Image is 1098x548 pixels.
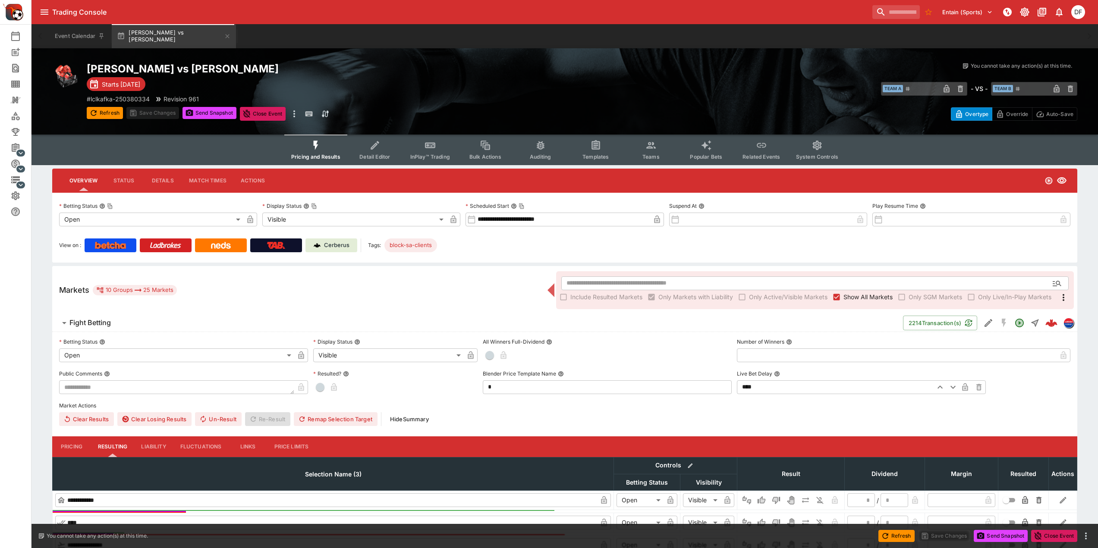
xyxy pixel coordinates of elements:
[313,370,341,377] p: Resulted?
[974,530,1028,542] button: Send Snapshot
[784,516,798,529] button: Void
[742,153,780,160] span: Related Events
[267,242,285,249] img: TabNZ
[262,202,302,210] p: Display Status
[314,242,321,249] img: Cerberus
[10,143,35,153] div: Management
[1045,176,1053,185] svg: Open
[368,238,381,252] label: Tags:
[182,170,233,191] button: Match Times
[134,436,173,457] button: Liability
[1045,317,1057,329] img: logo-cerberus--red.svg
[669,202,697,210] p: Suspend At
[683,516,720,529] div: Visible
[883,85,903,92] span: Team A
[769,493,783,507] button: Lose
[52,8,869,17] div: Trading Console
[690,153,722,160] span: Popular Bets
[52,314,903,332] button: Fight Betting
[1069,3,1088,22] button: David Foster
[37,4,52,20] button: open drawer
[291,153,340,160] span: Pricing and Results
[195,412,241,426] button: Un-Result
[99,339,105,345] button: Betting Status
[211,242,230,249] img: Neds
[1014,318,1025,328] svg: Open
[685,460,696,471] button: Bulk edit
[59,238,81,252] label: View on :
[1049,457,1077,490] th: Actions
[59,370,102,377] p: Public Comments
[617,493,664,507] div: Open
[903,316,977,330] button: 2214Transaction(s)
[740,493,754,507] button: Not Set
[359,153,390,160] span: Detail Editor
[59,338,98,345] p: Betting Status
[737,338,784,345] p: Number of Winners
[102,80,140,89] p: Starts [DATE]
[303,203,309,209] button: Display StatusCopy To Clipboard
[845,457,925,490] th: Dividend
[59,348,294,362] div: Open
[343,371,349,377] button: Resulted?
[50,24,110,48] button: Event Calendar
[410,153,450,160] span: InPlay™ Trading
[87,62,582,75] h2: Copy To Clipboard
[1045,317,1057,329] div: bd99f045-ed7a-4994-925d-8aef55d97822
[981,315,996,331] button: Edit Detail
[920,203,926,209] button: Play Resume Time
[59,285,89,295] h5: Markets
[313,348,464,362] div: Visible
[878,530,915,542] button: Refresh
[769,516,783,529] button: Lose
[96,285,173,295] div: 10 Groups 25 Markets
[10,175,35,185] div: Infrastructure
[786,339,792,345] button: Number of Winners
[843,292,893,301] span: Show All Markets
[150,242,181,249] img: Ladbrokes
[951,107,992,121] button: Overtype
[1046,110,1073,119] p: Auto-Save
[1058,292,1069,303] svg: More
[996,315,1012,331] button: SGM Disabled
[617,477,677,488] span: Betting Status
[233,170,272,191] button: Actions
[296,469,371,479] span: Selection Name (3)
[10,191,35,201] div: System Settings
[796,153,838,160] span: System Controls
[385,412,434,426] button: HideSummary
[799,493,812,507] button: Push
[63,170,104,191] button: Overview
[1064,318,1073,328] img: lclkafka
[10,31,35,41] div: Event Calendar
[1027,315,1043,331] button: Straight
[240,107,286,121] button: Close Event
[698,203,705,209] button: Suspend At
[59,412,114,426] button: Clear Results
[10,159,35,169] div: Sports Pricing
[229,436,267,457] button: Links
[546,339,552,345] button: All Winners Full-Dividend
[99,203,105,209] button: Betting StatusCopy To Clipboard
[69,318,111,327] h6: Fight Betting
[872,202,918,210] p: Play Resume Time
[107,203,113,209] button: Copy To Clipboard
[10,63,35,73] div: Search
[10,127,35,137] div: Tournaments
[262,213,447,226] div: Visible
[978,292,1051,301] span: Only Live/In-Play Markets
[173,436,229,457] button: Fluctuations
[683,493,720,507] div: Visible
[10,207,35,217] div: Help & Support
[1057,175,1067,186] svg: Visible
[10,111,35,121] div: Categories
[658,292,733,301] span: Only Markets with Liability
[909,292,962,301] span: Only SGM Markets
[511,203,517,209] button: Scheduled StartCopy To Clipboard
[1032,107,1077,121] button: Auto-Save
[965,110,988,119] p: Overtype
[1017,4,1032,20] button: Toggle light/dark mode
[1034,4,1050,20] button: Documentation
[558,371,564,377] button: Blender Price Template Name
[1063,318,1074,328] div: lclkafka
